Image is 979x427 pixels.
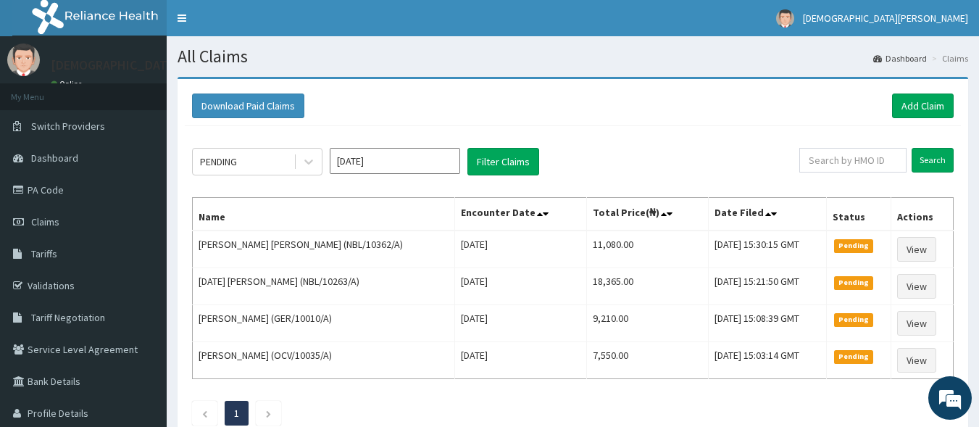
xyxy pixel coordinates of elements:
[803,12,968,25] span: [DEMOGRAPHIC_DATA][PERSON_NAME]
[587,268,709,305] td: 18,365.00
[834,350,874,363] span: Pending
[51,79,86,89] a: Online
[834,239,874,252] span: Pending
[234,407,239,420] a: Page 1 is your current page
[834,313,874,326] span: Pending
[709,268,826,305] td: [DATE] 15:21:50 GMT
[193,231,455,268] td: [PERSON_NAME] [PERSON_NAME] (NBL/10362/A)
[201,407,208,420] a: Previous page
[587,342,709,379] td: 7,550.00
[873,52,927,65] a: Dashboard
[897,348,936,373] a: View
[892,94,954,118] a: Add Claim
[897,274,936,299] a: View
[192,94,304,118] button: Download Paid Claims
[265,407,272,420] a: Next page
[799,148,907,173] input: Search by HMO ID
[897,311,936,336] a: View
[455,198,587,231] th: Encounter Date
[467,148,539,175] button: Filter Claims
[455,231,587,268] td: [DATE]
[891,198,953,231] th: Actions
[193,305,455,342] td: [PERSON_NAME] (GER/10010/A)
[193,342,455,379] td: [PERSON_NAME] (OCV/10035/A)
[928,52,968,65] li: Claims
[709,198,826,231] th: Date Filed
[455,268,587,305] td: [DATE]
[193,198,455,231] th: Name
[776,9,794,28] img: User Image
[51,59,274,72] p: [DEMOGRAPHIC_DATA][PERSON_NAME]
[31,120,105,133] span: Switch Providers
[330,148,460,174] input: Select Month and Year
[31,311,105,324] span: Tariff Negotiation
[826,198,891,231] th: Status
[7,43,40,76] img: User Image
[455,342,587,379] td: [DATE]
[709,231,826,268] td: [DATE] 15:30:15 GMT
[709,305,826,342] td: [DATE] 15:08:39 GMT
[709,342,826,379] td: [DATE] 15:03:14 GMT
[178,47,968,66] h1: All Claims
[31,152,78,165] span: Dashboard
[587,305,709,342] td: 9,210.00
[587,231,709,268] td: 11,080.00
[912,148,954,173] input: Search
[587,198,709,231] th: Total Price(₦)
[193,268,455,305] td: [DATE] [PERSON_NAME] (NBL/10263/A)
[31,215,59,228] span: Claims
[455,305,587,342] td: [DATE]
[897,237,936,262] a: View
[200,154,237,169] div: PENDING
[834,276,874,289] span: Pending
[31,247,57,260] span: Tariffs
